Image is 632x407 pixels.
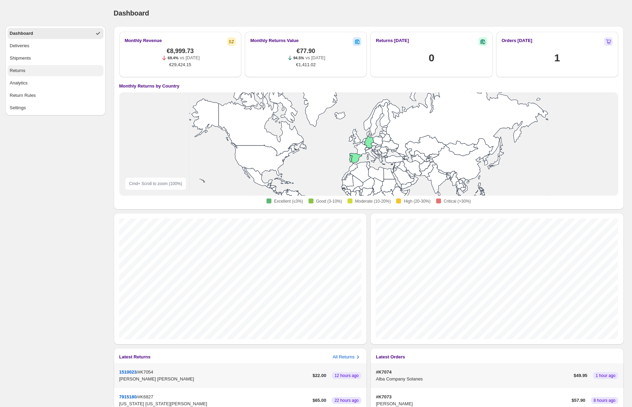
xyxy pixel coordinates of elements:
[316,199,342,204] span: Good (3-10%)
[8,65,103,76] button: Returns
[297,48,315,54] span: €77.90
[429,51,434,65] h1: 0
[169,61,191,68] span: €29,424.15
[312,397,326,404] p: $ 65.00
[119,394,137,399] button: 7915180
[138,369,153,375] span: #K7054
[376,394,569,400] p: #K7073
[125,177,187,190] div: Cmd + Scroll to zoom ( 100 %)
[138,394,153,399] span: #K6827
[376,376,571,383] p: Alba Company Solanes
[312,372,326,379] p: $ 22.00
[334,373,359,378] span: 12 hours ago
[8,90,103,101] button: Return Rules
[296,61,316,68] span: €1,411.02
[10,67,26,74] div: Returns
[574,372,588,379] p: $ 49.95
[572,397,585,404] p: $ 57.90
[119,83,180,90] h4: Monthly Returns by Country
[355,199,391,204] span: Moderate (10-20%)
[10,30,33,37] div: Dashboard
[168,56,178,60] span: 69.4%
[293,56,304,60] span: 94.5%
[8,53,103,64] button: Shipments
[334,398,359,403] span: 22 hours ago
[8,102,103,113] button: Settings
[10,80,28,87] div: Analytics
[333,354,355,360] h3: All Returns
[376,37,409,44] h2: Returns [DATE]
[594,398,615,403] span: 8 hours ago
[114,9,149,17] span: Dashboard
[596,373,615,378] span: 1 hour ago
[119,369,310,383] div: /
[8,28,103,39] button: Dashboard
[274,199,303,204] span: Excellent (≤3%)
[444,199,471,204] span: Critical (>30%)
[502,37,532,44] h2: Orders [DATE]
[10,42,29,49] div: Deliveries
[119,354,151,360] h3: Latest Returns
[8,78,103,89] button: Analytics
[333,354,362,360] button: All Returns
[554,51,560,65] h1: 1
[376,354,405,360] h3: Latest Orders
[10,55,31,62] div: Shipments
[8,40,103,51] button: Deliveries
[10,92,36,99] div: Return Rules
[376,369,571,376] p: #K7074
[119,369,137,375] button: 1510023
[10,104,26,111] div: Settings
[119,376,310,383] p: [PERSON_NAME] [PERSON_NAME]
[167,48,194,54] span: €8,999.73
[125,37,162,44] h2: Monthly Revenue
[180,54,200,61] p: vs [DATE]
[305,54,325,61] p: vs [DATE]
[404,199,430,204] span: High (20-30%)
[250,37,299,44] h2: Monthly Returns Value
